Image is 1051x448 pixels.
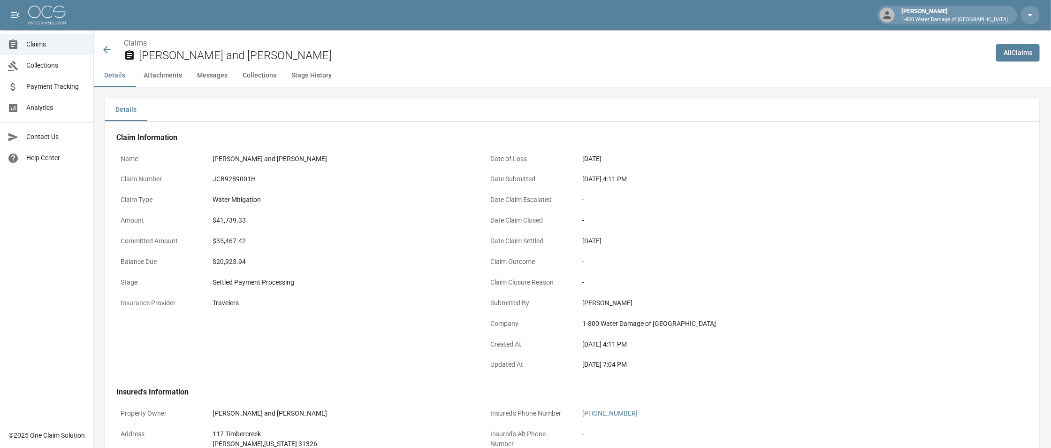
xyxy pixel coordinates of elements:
[582,174,840,184] div: [DATE] 4:11 PM
[486,294,571,312] p: Submitted By
[213,409,471,418] div: [PERSON_NAME] and [PERSON_NAME]
[582,278,840,287] div: -
[136,64,190,87] button: Attachments
[28,6,66,24] img: ocs-logo-white-transparent.png
[213,278,471,287] div: Settled Payment Processing
[901,16,1008,24] p: 1-800 Water Damage of [GEOGRAPHIC_DATA]
[486,170,571,188] p: Date Submitted
[486,355,571,374] p: Updated At
[124,38,989,49] nav: breadcrumb
[116,387,845,397] h4: Insured's Information
[582,409,638,417] a: [PHONE_NUMBER]
[116,273,201,292] p: Stage
[213,298,471,308] div: Travelers
[213,257,471,267] div: $20,923.94
[26,82,86,92] span: Payment Tracking
[582,216,840,225] div: -
[190,64,235,87] button: Messages
[582,236,840,246] div: [DATE]
[486,211,571,230] p: Date Claim Closed
[105,99,147,121] button: Details
[213,429,471,439] div: 117 Timbercreek
[582,429,840,439] div: -
[105,99,1040,121] div: details tabs
[116,191,201,209] p: Claim Type
[486,273,571,292] p: Claim Closure Reason
[8,431,85,440] div: © 2025 One Claim Solution
[213,216,471,225] div: $41,739.33
[94,64,136,87] button: Details
[582,298,840,308] div: [PERSON_NAME]
[6,6,24,24] button: open drawer
[26,61,86,70] span: Collections
[26,132,86,142] span: Contact Us
[26,103,86,113] span: Analytics
[213,154,471,164] div: [PERSON_NAME] and [PERSON_NAME]
[582,195,840,205] div: -
[26,39,86,49] span: Claims
[582,154,840,164] div: [DATE]
[116,211,201,230] p: Amount
[898,7,1012,23] div: [PERSON_NAME]
[582,257,840,267] div: -
[116,253,201,271] p: Balance Due
[486,315,571,333] p: Company
[116,232,201,250] p: Committed Amount
[124,39,147,47] a: Claims
[486,335,571,354] p: Created At
[116,294,201,312] p: Insurance Provider
[213,236,471,246] div: $35,467.42
[26,153,86,163] span: Help Center
[213,174,471,184] div: JCB9289001H
[486,404,571,423] p: Insured's Phone Number
[582,340,840,349] div: [DATE] 4:11 PM
[116,404,201,423] p: Property Owner
[213,195,471,205] div: Water Mitigation
[996,44,1040,62] a: AllClaims
[116,150,201,168] p: Name
[582,360,840,370] div: [DATE] 7:04 PM
[486,253,571,271] p: Claim Outcome
[284,64,339,87] button: Stage History
[486,150,571,168] p: Date of Loss
[582,319,840,329] div: 1-800 Water Damage of [GEOGRAPHIC_DATA]
[94,64,1051,87] div: anchor tabs
[235,64,284,87] button: Collections
[139,49,989,62] h2: [PERSON_NAME] and [PERSON_NAME]
[486,232,571,250] p: Date Claim Settled
[116,133,845,142] h4: Claim Information
[486,191,571,209] p: Date Claim Escalated
[116,425,201,443] p: Address
[116,170,201,188] p: Claim Number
